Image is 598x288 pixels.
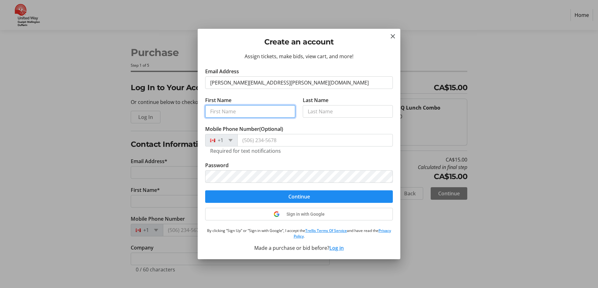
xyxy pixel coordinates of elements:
[205,105,295,118] input: First Name
[205,125,283,133] label: Mobile Phone Number (Optional)
[205,208,393,220] button: Sign in with Google
[205,96,231,104] label: First Name
[205,162,229,169] label: Password
[286,212,325,217] span: Sign in with Google
[303,96,328,104] label: Last Name
[389,33,397,40] button: Close
[329,244,344,252] button: Log in
[205,36,393,48] h2: Create an account
[305,228,347,233] a: Trellis Terms Of Service
[205,76,393,89] input: Email Address
[288,193,310,200] span: Continue
[205,228,393,239] p: By clicking “Sign Up” or “Sign in with Google”, I accept the and have read the .
[237,134,393,147] input: (506) 234-5678
[205,190,393,203] button: Continue
[205,244,393,252] div: Made a purchase or bid before?
[205,53,393,60] div: Assign tickets, make bids, view cart, and more!
[303,105,393,118] input: Last Name
[205,68,239,75] label: Email Address
[210,148,281,154] tr-hint: Required for text notifications
[294,228,391,239] a: Privacy Policy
